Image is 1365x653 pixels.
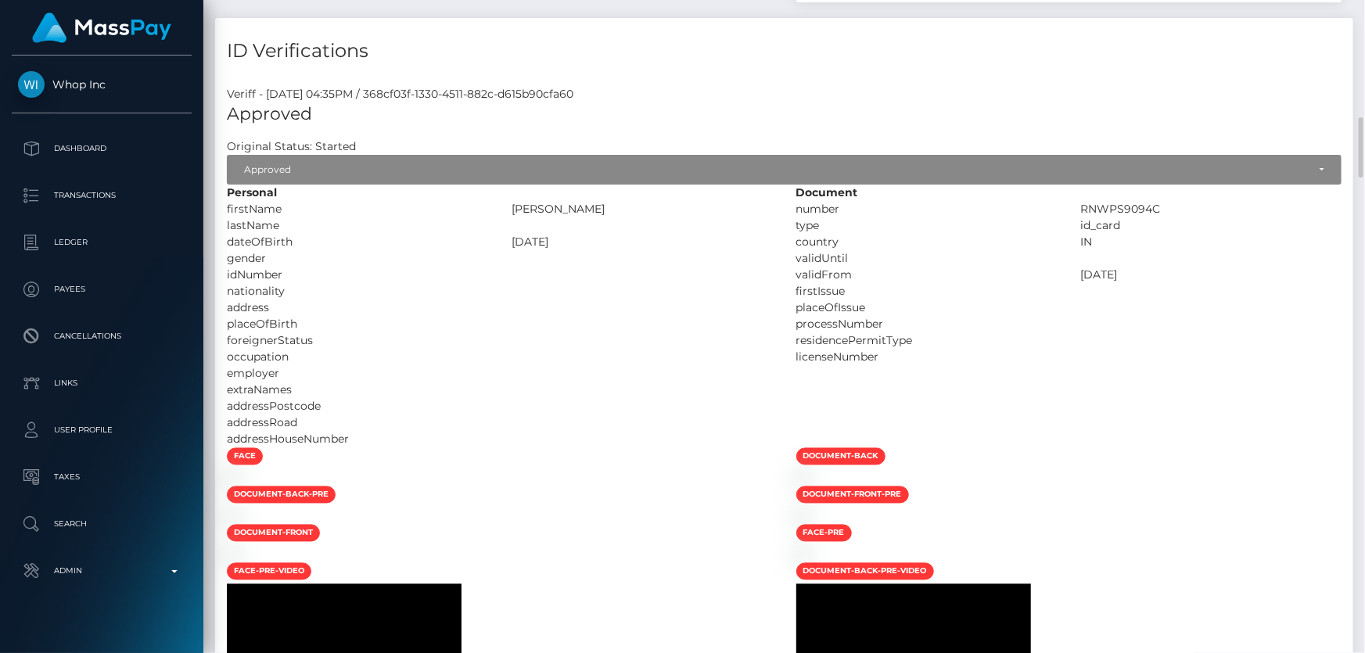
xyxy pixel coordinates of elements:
[227,155,1342,185] button: Approved
[215,365,500,382] div: employer
[796,486,909,504] span: document-front-pre
[12,364,192,403] a: Links
[12,176,192,215] a: Transactions
[796,525,852,542] span: face-pre
[215,201,500,217] div: firstName
[1069,267,1353,283] div: [DATE]
[12,317,192,356] a: Cancellations
[796,472,809,484] img: 6a2eacfb-201e-4a5e-840a-3f3993da5a1f
[785,250,1069,267] div: validUntil
[227,185,277,199] strong: Personal
[12,77,192,91] span: Whop Inc
[215,234,500,250] div: dateOfBirth
[227,139,356,153] h7: Original Status: Started
[18,71,45,98] img: Whop Inc
[18,465,185,489] p: Taxes
[215,414,500,431] div: addressRoad
[227,486,336,504] span: document-back-pre
[796,563,934,580] span: document-back-pre-video
[785,300,1069,316] div: placeOfIssue
[1069,217,1353,234] div: id_card
[215,382,500,398] div: extraNames
[796,510,809,522] img: 8a09e78d-29f8-4d1a-9155-5a461307203d
[215,431,500,447] div: addressHouseNumber
[18,325,185,348] p: Cancellations
[18,559,185,583] p: Admin
[18,231,185,254] p: Ledger
[796,448,885,465] span: document-back
[227,525,320,542] span: document-front
[215,300,500,316] div: address
[215,398,500,414] div: addressPostcode
[785,349,1069,365] div: licenseNumber
[227,102,1342,127] h5: Approved
[796,185,858,199] strong: Document
[18,278,185,301] p: Payees
[227,548,239,561] img: 6710dcd7-d64c-4de0-a37a-2eb65bbac061
[12,411,192,450] a: User Profile
[215,349,500,365] div: occupation
[12,457,192,497] a: Taxes
[32,13,171,43] img: MassPay Logo
[785,267,1069,283] div: validFrom
[796,548,809,561] img: 3e83dd18-1aad-40ef-9ab1-24e6e901c647
[244,163,1307,176] div: Approved
[18,184,185,207] p: Transactions
[12,504,192,544] a: Search
[215,267,500,283] div: idNumber
[12,551,192,590] a: Admin
[785,316,1069,332] div: processNumber
[12,270,192,309] a: Payees
[18,137,185,160] p: Dashboard
[215,250,500,267] div: gender
[785,217,1069,234] div: type
[215,283,500,300] div: nationality
[227,38,1342,65] h4: ID Verifications
[215,332,500,349] div: foreignerStatus
[12,223,192,262] a: Ledger
[18,418,185,442] p: User Profile
[785,332,1069,349] div: residencePermitType
[500,201,785,217] div: [PERSON_NAME]
[785,234,1069,250] div: country
[18,512,185,536] p: Search
[1069,234,1353,250] div: IN
[215,316,500,332] div: placeOfBirth
[227,563,311,580] span: face-pre-video
[785,201,1069,217] div: number
[215,217,500,234] div: lastName
[18,371,185,395] p: Links
[227,472,239,484] img: 8e81389d-da8a-41b1-9e63-08e7b7955a48
[227,510,239,522] img: c34cb1c5-8c27-4207-9de9-f75dab00ffc5
[215,86,1353,102] div: Veriff - [DATE] 04:35PM / 368cf03f-1330-4511-882c-d615b90cfa60
[500,234,785,250] div: [DATE]
[785,283,1069,300] div: firstIssue
[227,448,263,465] span: face
[1069,201,1353,217] div: RNWPS9094C
[12,129,192,168] a: Dashboard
